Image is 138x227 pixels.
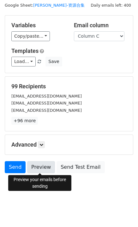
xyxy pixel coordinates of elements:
[74,22,127,29] h5: Email column
[11,31,50,41] a: Copy/paste...
[11,108,82,113] small: [EMAIL_ADDRESS][DOMAIN_NAME]
[11,57,36,66] a: Load...
[27,161,55,173] a: Preview
[106,197,138,227] iframe: Chat Widget
[88,2,133,9] span: Daily emails left: 400
[33,3,85,8] a: [PERSON_NAME]-资源合集
[88,3,133,8] a: Daily emails left: 400
[11,22,64,29] h5: Variables
[57,161,105,173] a: Send Test Email
[11,117,38,125] a: +96 more
[45,57,62,66] button: Save
[11,47,39,54] a: Templates
[5,161,26,173] a: Send
[11,101,82,105] small: [EMAIL_ADDRESS][DOMAIN_NAME]
[5,3,85,8] small: Google Sheet:
[11,94,82,98] small: [EMAIL_ADDRESS][DOMAIN_NAME]
[8,175,71,191] div: Preview your emails before sending
[106,197,138,227] div: 聊天小组件
[11,141,127,148] h5: Advanced
[11,83,127,90] h5: 99 Recipients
